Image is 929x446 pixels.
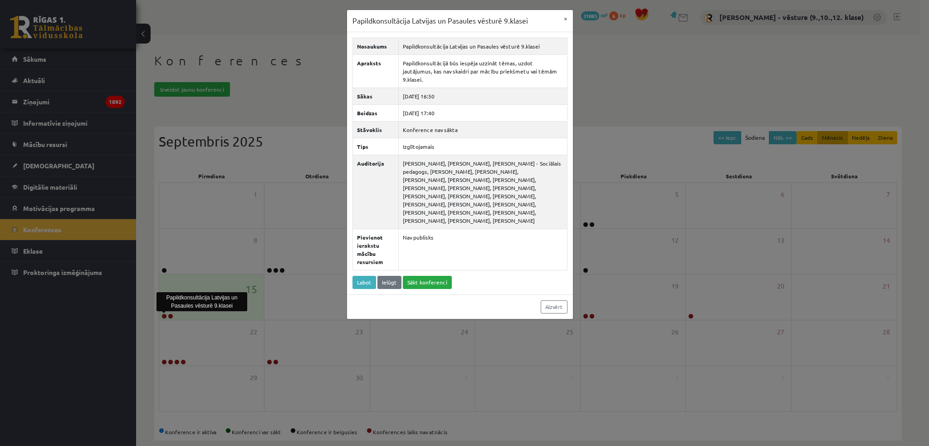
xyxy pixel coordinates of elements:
[399,104,567,121] td: [DATE] 17:40
[399,121,567,138] td: Konference nav sākta
[353,38,399,54] th: Nosaukums
[353,229,399,270] th: Pievienot ierakstu mācību resursiem
[541,300,567,314] a: Aizvērt
[352,15,528,26] h3: Papildkonsultācija Latvijas un Pasaules vēsturē 9.klasei
[156,292,247,311] div: Papildkonsultācija Latvijas un Pasaules vēsturē 9.klasei
[399,138,567,155] td: Izglītojamais
[353,155,399,229] th: Auditorija
[353,104,399,121] th: Beidzas
[399,88,567,104] td: [DATE] 16:50
[352,276,376,289] a: Labot
[399,229,567,270] td: Nav publisks
[353,54,399,88] th: Apraksts
[353,138,399,155] th: Tips
[558,10,573,27] button: ×
[353,121,399,138] th: Stāvoklis
[399,38,567,54] td: Papildkonsultācija Latvijas un Pasaules vēsturē 9.klasei
[399,155,567,229] td: [PERSON_NAME], [PERSON_NAME], [PERSON_NAME] - Sociālais pedagogs, [PERSON_NAME], [PERSON_NAME], [...
[403,276,452,289] a: Sākt konferenci
[399,54,567,88] td: Papildkonsultācijā būs iespēja uzzināt tēmas, uzdot jautājumus, kas nav skaidri par mācību priekš...
[377,276,401,289] a: Ielūgt
[353,88,399,104] th: Sākas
